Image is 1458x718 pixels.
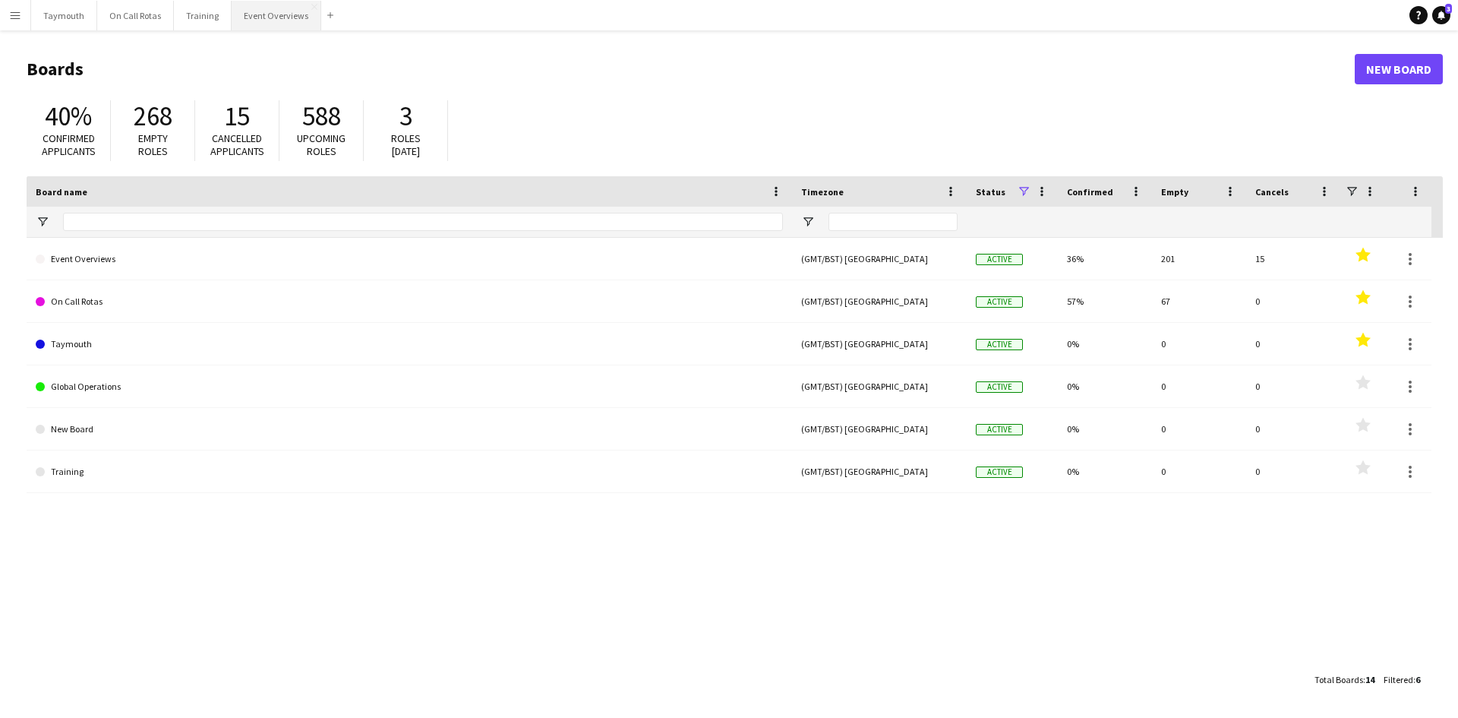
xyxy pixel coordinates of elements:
span: Roles [DATE] [391,131,421,158]
span: Timezone [801,186,844,198]
div: 0% [1058,408,1152,450]
div: (GMT/BST) [GEOGRAPHIC_DATA] [792,238,967,280]
span: Board name [36,186,87,198]
a: New Board [1355,54,1443,84]
span: Active [976,296,1023,308]
span: 6 [1415,674,1420,685]
span: Status [976,186,1005,198]
button: Open Filter Menu [36,215,49,229]
div: (GMT/BST) [GEOGRAPHIC_DATA] [792,323,967,365]
span: 14 [1365,674,1374,685]
a: Event Overviews [36,238,783,280]
input: Board name Filter Input [63,213,783,231]
div: (GMT/BST) [GEOGRAPHIC_DATA] [792,451,967,492]
a: Taymouth [36,323,783,365]
span: Empty roles [138,131,168,158]
div: 0 [1246,280,1340,322]
div: 67 [1152,280,1246,322]
span: Active [976,424,1023,435]
div: 15 [1246,238,1340,280]
span: Total Boards [1314,674,1363,685]
div: 0% [1058,451,1152,492]
div: 0 [1246,365,1340,407]
div: : [1384,665,1420,694]
div: 0 [1152,323,1246,365]
a: Global Operations [36,365,783,408]
span: Filtered [1384,674,1413,685]
input: Timezone Filter Input [828,213,958,231]
div: (GMT/BST) [GEOGRAPHIC_DATA] [792,365,967,407]
span: Active [976,467,1023,478]
span: 40% [45,100,92,133]
div: 0 [1246,323,1340,365]
button: Training [174,1,232,30]
span: 588 [302,100,341,133]
div: 0 [1152,365,1246,407]
button: On Call Rotas [97,1,174,30]
div: 0 [1152,408,1246,450]
a: On Call Rotas [36,280,783,323]
div: : [1314,665,1374,694]
div: (GMT/BST) [GEOGRAPHIC_DATA] [792,280,967,322]
div: 0 [1246,451,1340,492]
span: Confirmed [1067,186,1113,198]
a: 3 [1432,6,1450,24]
a: Training [36,451,783,493]
h1: Boards [27,58,1355,81]
div: 36% [1058,238,1152,280]
span: Empty [1161,186,1188,198]
button: Event Overviews [232,1,321,30]
div: 57% [1058,280,1152,322]
span: Cancelled applicants [210,131,264,158]
div: 0% [1058,323,1152,365]
span: 3 [399,100,412,133]
button: Open Filter Menu [801,215,815,229]
span: Upcoming roles [297,131,346,158]
button: Taymouth [31,1,97,30]
span: 3 [1445,4,1452,14]
span: Active [976,254,1023,265]
span: Active [976,381,1023,393]
div: 201 [1152,238,1246,280]
div: 0 [1152,451,1246,492]
a: New Board [36,408,783,451]
div: 0% [1058,365,1152,407]
div: 0 [1246,408,1340,450]
span: Active [976,339,1023,350]
span: Confirmed applicants [42,131,96,158]
div: (GMT/BST) [GEOGRAPHIC_DATA] [792,408,967,450]
span: 15 [224,100,250,133]
span: Cancels [1255,186,1289,198]
span: 268 [134,100,172,133]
